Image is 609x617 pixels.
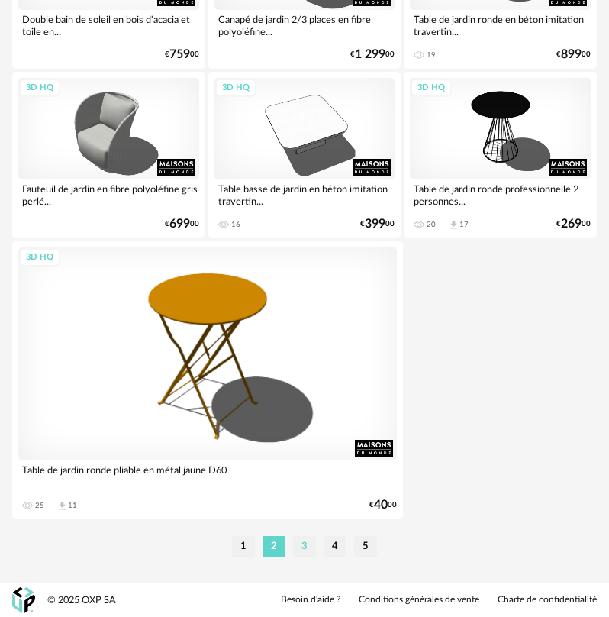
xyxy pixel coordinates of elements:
div: € 00 [165,50,199,60]
a: Charte de confidentialité [498,594,597,606]
div: € 00 [360,219,395,229]
div: € 00 [369,500,397,510]
div: 19 [427,50,436,60]
div: € 00 [165,219,199,229]
a: 3D HQ Table de jardin ronde pliable en métal jaune D60 25 Download icon 11 €4000 [12,241,403,519]
li: 1 [232,536,255,557]
div: € 00 [556,50,591,60]
div: 3D HQ [215,79,256,98]
div: Table de jardin ronde pliable en métal jaune D60 [18,460,397,491]
a: Besoin d'aide ? [281,594,340,606]
span: 399 [365,219,385,229]
div: © 2025 OXP SA [47,594,116,607]
div: 3D HQ [19,248,60,267]
div: 3D HQ [19,79,60,98]
div: Table basse de jardin en béton imitation travertin... [214,179,395,210]
div: 11 [68,501,77,510]
span: 40 [374,500,388,510]
div: 3D HQ [411,79,452,98]
span: Download icon [56,500,68,512]
div: 25 [35,501,44,510]
li: 2 [263,536,285,557]
div: 17 [459,220,469,229]
span: 759 [169,50,190,60]
div: € 00 [556,219,591,229]
a: 3D HQ Table basse de jardin en béton imitation travertin... 16 €39900 [208,72,401,238]
span: 1 299 [355,50,385,60]
span: 269 [561,219,582,229]
a: 3D HQ Table de jardin ronde professionnelle 2 personnes... 20 Download icon 17 €26900 [404,72,597,238]
span: Download icon [448,219,459,231]
span: 699 [169,219,190,229]
div: Table de jardin ronde en béton imitation travertin... [410,10,591,40]
img: OXP [12,587,35,614]
div: Double bain de soleil en bois d'acacia et toile en... [18,10,199,40]
div: Fauteuil de jardin en fibre polyoléfine gris perlé... [18,179,199,210]
li: 3 [293,536,316,557]
div: 20 [427,220,436,229]
li: 4 [324,536,346,557]
div: € 00 [350,50,395,60]
div: Table de jardin ronde professionnelle 2 personnes... [410,179,591,210]
div: Canapé de jardin 2/3 places en fibre polyoléfine... [214,10,395,40]
span: 899 [561,50,582,60]
div: 16 [231,220,240,229]
a: 3D HQ Fauteuil de jardin en fibre polyoléfine gris perlé... €69900 [12,72,205,238]
li: 5 [354,536,377,557]
a: Conditions générales de vente [359,594,479,606]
